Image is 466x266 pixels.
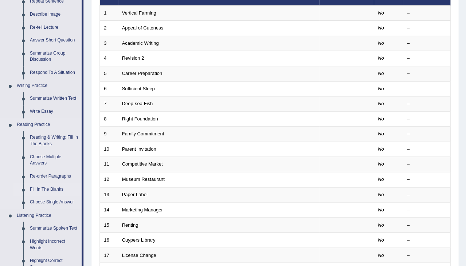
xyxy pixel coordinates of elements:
a: Family Commitment [122,131,164,136]
div: – [407,206,446,213]
td: 8 [100,111,118,127]
td: 11 [100,157,118,172]
td: 5 [100,66,118,82]
a: Parent Invitation [122,146,156,152]
div: – [407,100,446,107]
a: Marketing Manager [122,207,163,212]
a: Listening Practice [13,209,82,222]
a: Re-tell Lecture [27,21,82,34]
em: No [378,86,384,91]
div: – [407,191,446,198]
em: No [378,252,384,258]
div: – [407,131,446,138]
em: No [378,10,384,16]
a: Deep-sea Fish [122,101,153,106]
em: No [378,131,384,136]
em: No [378,176,384,182]
em: No [378,55,384,61]
a: Fill In The Blanks [27,183,82,196]
em: No [378,192,384,197]
em: No [378,40,384,46]
a: Paper Label [122,192,148,197]
td: 15 [100,217,118,233]
em: No [378,222,384,227]
em: No [378,161,384,167]
td: 4 [100,51,118,66]
a: Right Foundation [122,116,158,122]
div: – [407,25,446,32]
a: Appeal of Cuteness [122,25,163,31]
a: Cuypers Library [122,237,156,242]
a: Revision 2 [122,55,144,61]
td: 1 [100,5,118,21]
a: Choose Multiple Answers [27,151,82,170]
a: Sufficient Sleep [122,86,155,91]
a: Museum Restaurant [122,176,165,182]
em: No [378,116,384,122]
td: 14 [100,202,118,218]
td: 2 [100,21,118,36]
a: License Change [122,252,156,258]
a: Renting [122,222,138,227]
a: Reading & Writing: Fill In The Blanks [27,131,82,150]
a: Reading Practice [13,118,82,131]
a: Vertical Farming [122,10,156,16]
a: Academic Writing [122,40,159,46]
div: – [407,161,446,168]
em: No [378,25,384,31]
a: Re-order Paragraphs [27,170,82,183]
a: Competitive Market [122,161,163,167]
td: 12 [100,172,118,187]
div: – [407,40,446,47]
a: Answer Short Question [27,34,82,47]
em: No [378,146,384,152]
em: No [378,237,384,242]
em: No [378,101,384,106]
td: 9 [100,127,118,142]
a: Summarize Group Discussion [27,47,82,66]
td: 13 [100,187,118,202]
div: – [407,252,446,259]
div: – [407,116,446,123]
div: – [407,146,446,153]
div: – [407,10,446,17]
div: – [407,237,446,243]
div: – [407,176,446,183]
a: Highlight Incorrect Words [27,235,82,254]
td: 3 [100,36,118,51]
a: Choose Single Answer [27,196,82,209]
em: No [378,207,384,212]
td: 10 [100,142,118,157]
em: No [378,71,384,76]
a: Career Preparation [122,71,162,76]
a: Summarize Written Text [27,92,82,105]
div: – [407,70,446,77]
td: 16 [100,233,118,248]
div: – [407,222,446,229]
a: Summarize Spoken Text [27,222,82,235]
div: – [407,86,446,92]
a: Respond To A Situation [27,66,82,79]
td: 17 [100,247,118,263]
a: Writing Practice [13,79,82,92]
div: – [407,55,446,62]
td: 6 [100,81,118,96]
a: Write Essay [27,105,82,118]
td: 7 [100,96,118,112]
a: Describe Image [27,8,82,21]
